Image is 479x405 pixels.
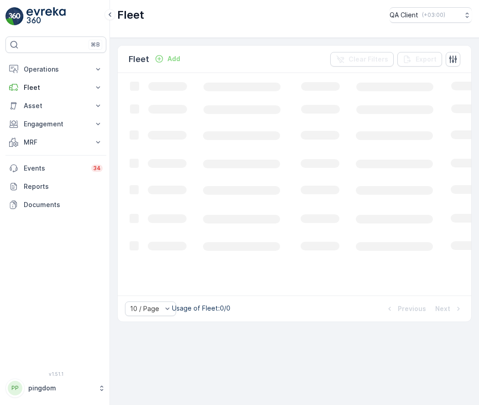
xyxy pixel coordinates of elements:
[398,304,426,313] p: Previous
[167,54,180,63] p: Add
[93,165,101,172] p: 34
[416,55,437,64] p: Export
[24,65,88,74] p: Operations
[129,53,149,66] p: Fleet
[24,164,86,173] p: Events
[397,52,442,67] button: Export
[24,138,88,147] p: MRF
[5,177,106,196] a: Reports
[5,7,24,26] img: logo
[5,115,106,133] button: Engagement
[5,60,106,78] button: Operations
[24,182,103,191] p: Reports
[435,304,450,313] p: Next
[26,7,66,26] img: logo_light-DOdMpM7g.png
[5,371,106,377] span: v 1.51.1
[384,303,427,314] button: Previous
[24,83,88,92] p: Fleet
[5,379,106,398] button: PPpingdom
[24,119,88,129] p: Engagement
[5,78,106,97] button: Fleet
[172,304,230,313] p: Usage of Fleet : 0/0
[5,133,106,151] button: MRF
[5,159,106,177] a: Events34
[28,384,94,393] p: pingdom
[5,97,106,115] button: Asset
[434,303,464,314] button: Next
[422,11,445,19] p: ( +03:00 )
[8,381,22,395] div: PP
[117,8,144,22] p: Fleet
[151,53,184,64] button: Add
[91,41,100,48] p: ⌘B
[390,10,418,20] p: QA Client
[24,200,103,209] p: Documents
[5,196,106,214] a: Documents
[390,7,472,23] button: QA Client(+03:00)
[24,101,88,110] p: Asset
[330,52,394,67] button: Clear Filters
[349,55,388,64] p: Clear Filters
